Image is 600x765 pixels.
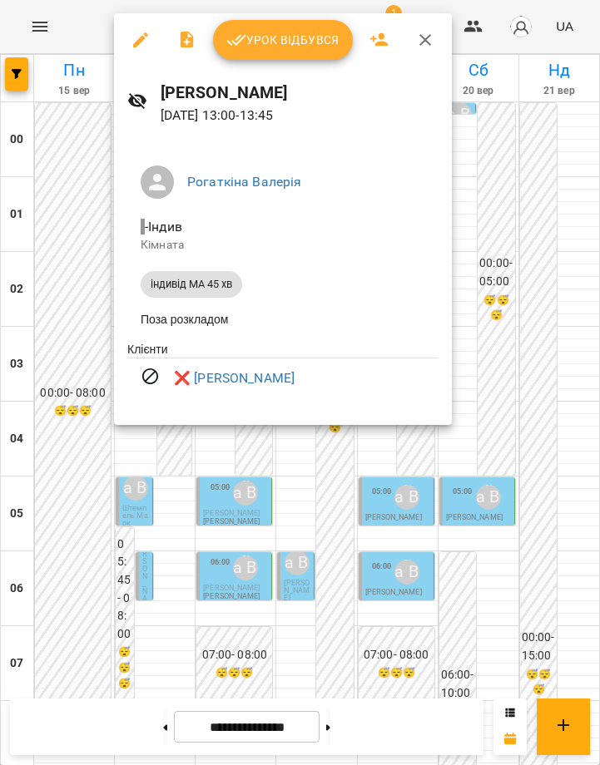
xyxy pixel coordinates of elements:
[226,30,340,50] span: Урок відбувся
[174,368,295,388] a: ❌ [PERSON_NAME]
[141,237,425,254] p: Кімната
[161,80,439,106] h6: [PERSON_NAME]
[141,219,186,234] span: - Індив
[127,341,439,405] ul: Клієнти
[141,367,161,387] svg: Візит скасовано
[187,174,302,190] a: Рогаткіна Валерія
[161,106,439,126] p: [DATE] 13:00 - 13:45
[127,304,439,334] li: Поза розкладом
[141,277,242,292] span: індивід МА 45 хв
[213,20,353,60] button: Урок відбувся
